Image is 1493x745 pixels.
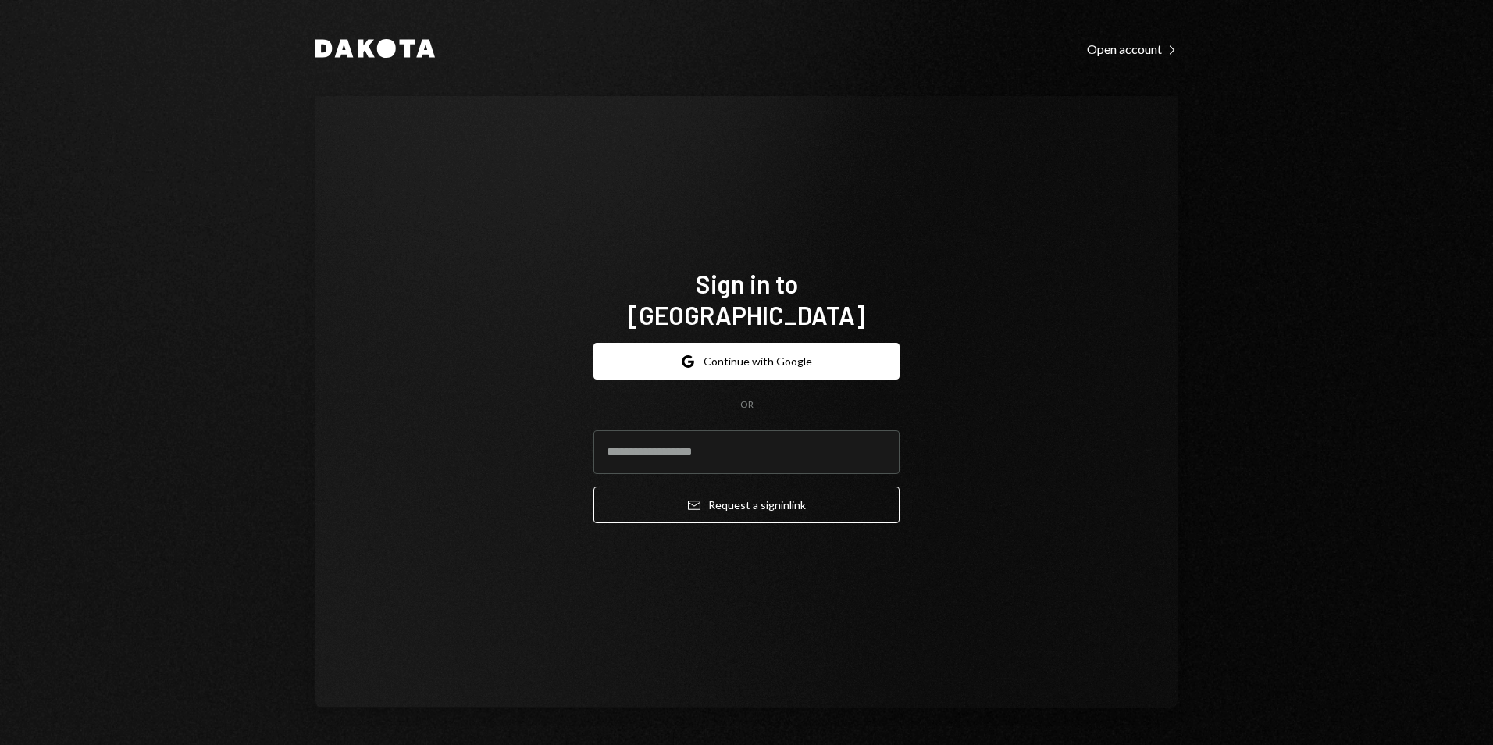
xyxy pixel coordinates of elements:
[1087,40,1178,57] a: Open account
[740,398,754,412] div: OR
[593,268,900,330] h1: Sign in to [GEOGRAPHIC_DATA]
[1087,41,1178,57] div: Open account
[593,487,900,523] button: Request a signinlink
[593,343,900,380] button: Continue with Google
